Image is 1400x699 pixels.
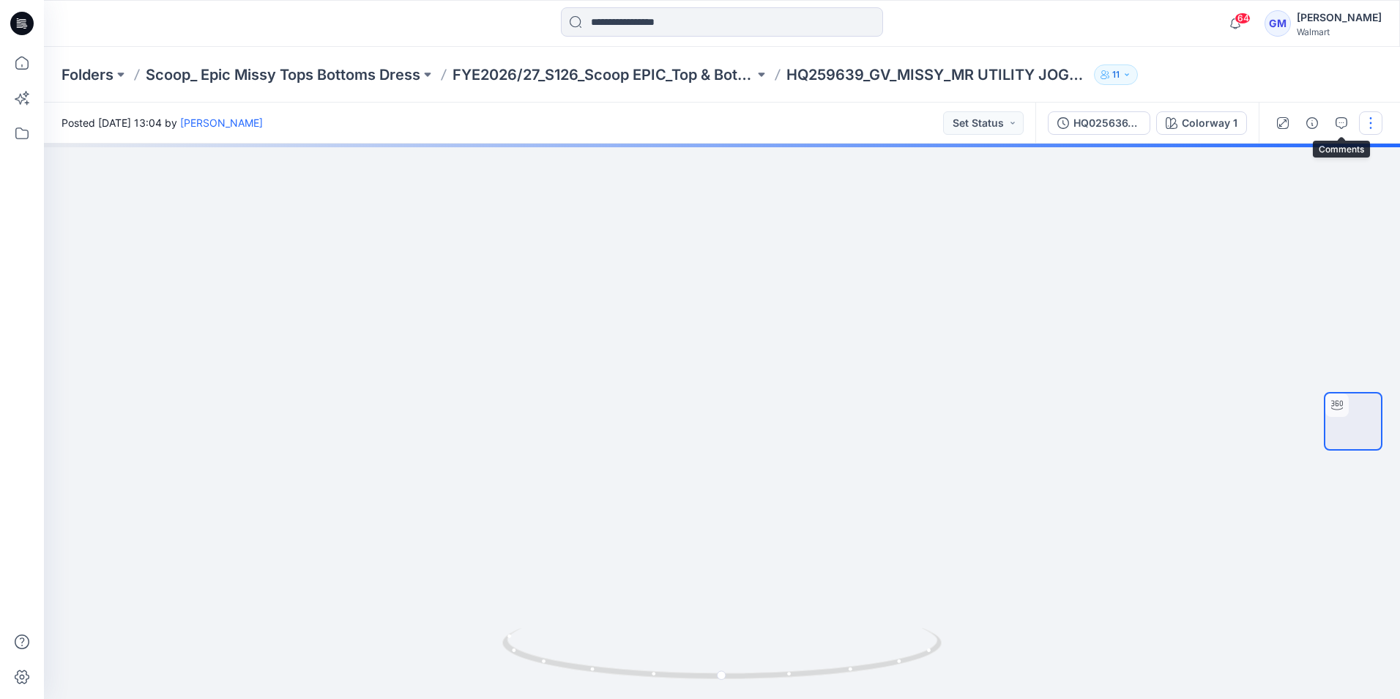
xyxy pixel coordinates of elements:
[1048,111,1150,135] button: HQ025636_GV_COLLARLESS DENIM JACKET XS PM_Colorway 1_Front
[62,64,113,85] a: Folders
[1265,10,1291,37] div: GM
[1094,64,1138,85] button: 11
[180,116,263,129] a: [PERSON_NAME]
[1235,12,1251,24] span: 64
[1297,9,1382,26] div: [PERSON_NAME]
[1112,67,1120,83] p: 11
[786,64,1088,85] p: HQ259639_GV_MISSY_MR UTILITY JOGGER
[453,64,754,85] a: FYE2026/27_S126_Scoop EPIC_Top & Bottom
[146,64,420,85] a: Scoop_ Epic Missy Tops Bottoms Dress
[1156,111,1247,135] button: Colorway 1
[62,115,263,130] span: Posted [DATE] 13:04 by
[1297,26,1382,37] div: Walmart
[1182,115,1237,131] div: Colorway 1
[1073,115,1141,131] div: HQ025636_GV_COLLARLESS DENIM JACKET XS PM_Colorway 1_Front
[1300,111,1324,135] button: Details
